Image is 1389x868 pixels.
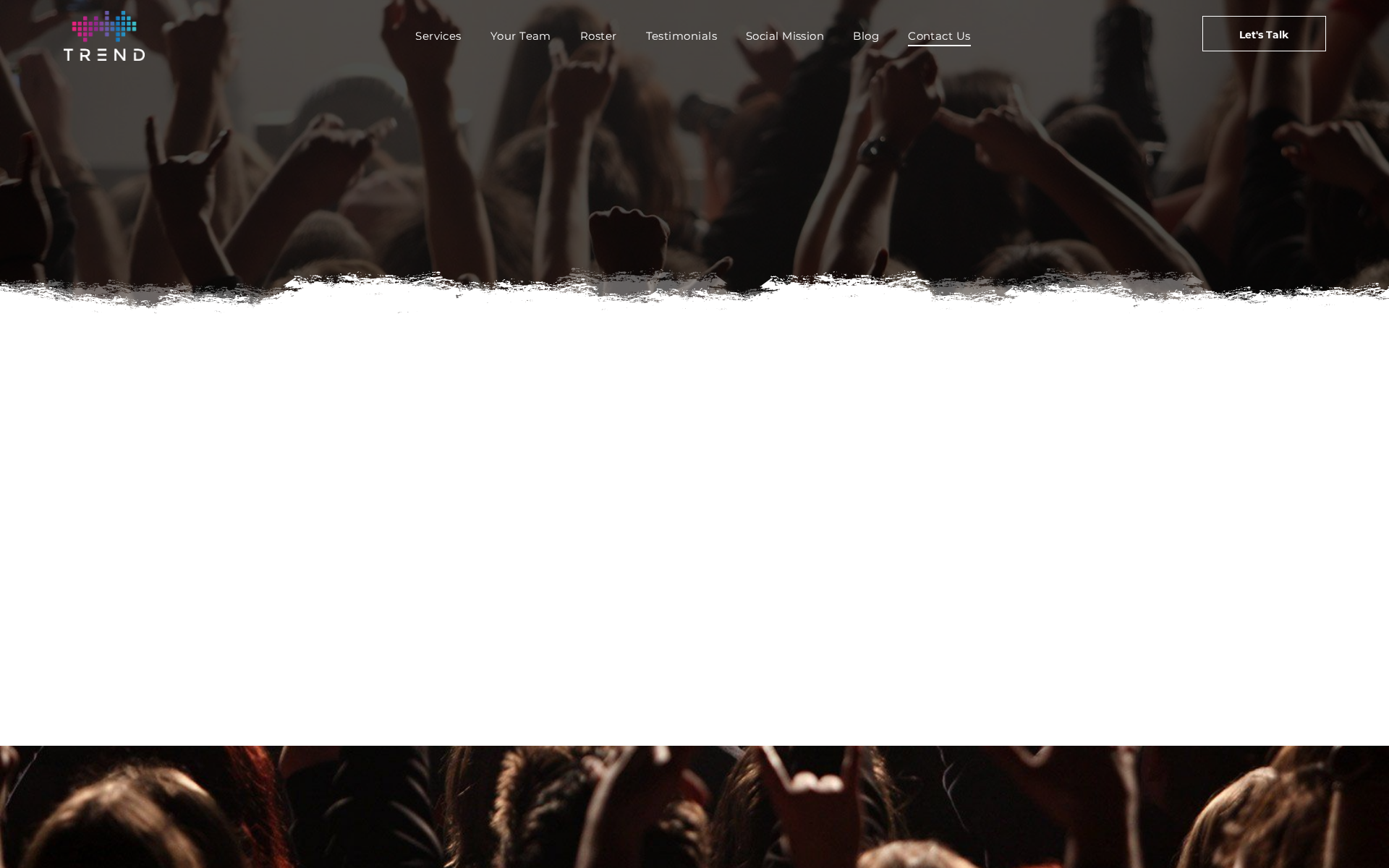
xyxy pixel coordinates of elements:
[64,11,145,61] img: logo
[566,25,632,46] a: Roster
[632,25,731,46] a: Testimonials
[1317,799,1389,868] iframe: Chat Widget
[893,25,985,46] a: Contact Us
[476,25,566,46] a: Your Team
[347,345,1042,739] iframe: Form 0
[838,25,893,46] a: Blog
[1239,17,1288,53] span: Let's Talk
[731,25,838,46] a: Social Mission
[401,25,476,46] a: Services
[1202,16,1326,51] a: Let's Talk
